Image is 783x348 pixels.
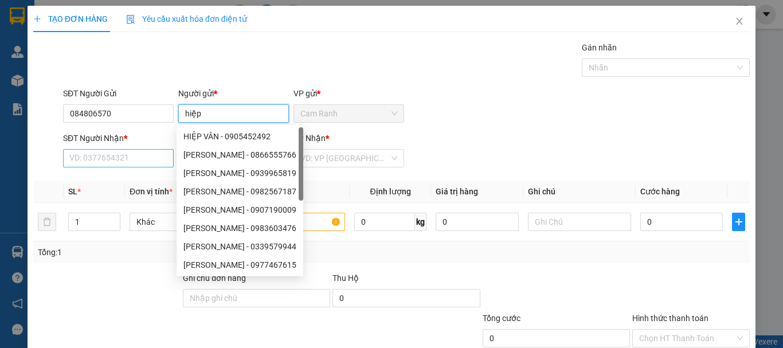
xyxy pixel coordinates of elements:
[723,6,755,38] button: Close
[177,164,303,182] div: HIỆP - 0939965819
[107,213,120,222] span: Increase Value
[183,185,296,198] div: [PERSON_NAME] - 0982567187
[111,223,118,230] span: down
[183,130,296,143] div: HIỆP VÂN - 0905452492
[126,14,247,24] span: Yêu cầu xuất hóa đơn điện tử
[300,105,397,122] span: Cam Ranh
[183,148,296,161] div: [PERSON_NAME] - 0866555766
[436,187,478,196] span: Giá trị hàng
[33,15,41,23] span: plus
[183,259,296,271] div: [PERSON_NAME] - 0977467615
[733,217,745,226] span: plus
[177,256,303,274] div: HIỆP - 0977467615
[640,187,680,196] span: Cước hàng
[582,43,617,52] label: Gán nhãn
[177,146,303,164] div: HOÀNG HIỆP - 0866555766
[293,134,326,143] span: VP Nhận
[38,213,56,231] button: delete
[38,246,303,259] div: Tổng: 1
[183,204,296,216] div: [PERSON_NAME] - 0907190009
[183,289,330,307] input: Ghi chú đơn hàng
[183,240,296,253] div: [PERSON_NAME] - 0339579944
[415,213,426,231] span: kg
[183,222,296,234] div: [PERSON_NAME] - 0983603476
[732,213,745,231] button: plus
[111,215,118,222] span: up
[632,314,708,323] label: Hình thức thanh toán
[183,167,296,179] div: [PERSON_NAME] - 0939965819
[177,182,303,201] div: HIỆP - 0982567187
[126,15,135,24] img: icon
[293,87,404,100] div: VP gửi
[332,273,359,283] span: Thu Hộ
[735,17,744,26] span: close
[370,187,410,196] span: Định lượng
[177,127,303,146] div: HIỆP VÂN - 0905452492
[130,187,173,196] span: Đơn vị tính
[177,237,303,256] div: HIỆP - 0339579944
[436,213,518,231] input: 0
[528,213,631,231] input: Ghi Chú
[33,14,108,24] span: TẠO ĐƠN HÀNG
[63,87,174,100] div: SĐT Người Gửi
[523,181,636,203] th: Ghi chú
[483,314,520,323] span: Tổng cước
[177,219,303,237] div: HIỆP - 0983603476
[177,201,303,219] div: HIỆP - 0907190009
[68,187,77,196] span: SL
[183,273,246,283] label: Ghi chú đơn hàng
[178,87,289,100] div: Người gửi
[107,222,120,230] span: Decrease Value
[63,132,174,144] div: SĐT Người Nhận
[136,213,226,230] span: Khác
